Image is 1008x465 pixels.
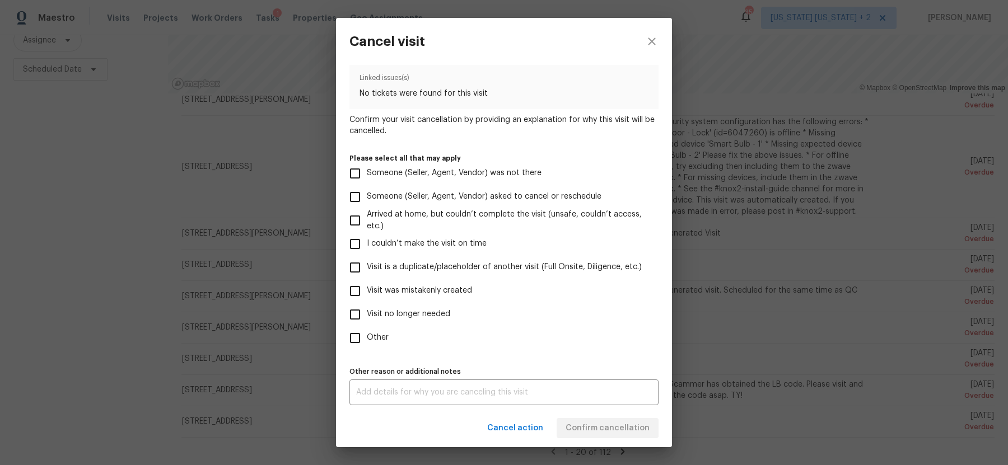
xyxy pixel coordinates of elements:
span: Visit was mistakenly created [367,285,472,297]
h3: Cancel visit [349,34,425,49]
span: Arrived at home, but couldn’t complete the visit (unsafe, couldn’t access, etc.) [367,209,650,232]
label: Please select all that may apply [349,155,659,162]
button: Cancel action [483,418,548,439]
span: Cancel action [487,421,543,435]
span: Linked issues(s) [360,72,648,88]
span: Other [367,332,389,344]
span: Confirm your visit cancellation by providing an explanation for why this visit will be cancelled. [349,114,659,137]
span: I couldn’t make the visit on time [367,238,487,250]
span: Visit no longer needed [367,308,450,320]
label: Other reason or additional notes [349,368,659,375]
button: close [632,18,672,65]
span: No tickets were found for this visit [360,88,648,99]
span: Someone (Seller, Agent, Vendor) was not there [367,167,542,179]
span: Someone (Seller, Agent, Vendor) asked to cancel or reschedule [367,191,601,203]
span: Visit is a duplicate/placeholder of another visit (Full Onsite, Diligence, etc.) [367,261,642,273]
